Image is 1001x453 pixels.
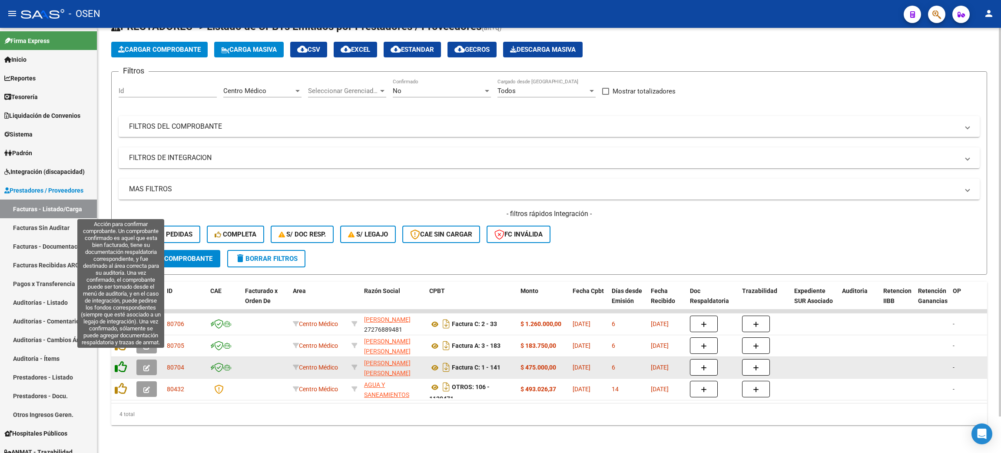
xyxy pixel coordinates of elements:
[612,364,615,371] span: 6
[221,46,277,53] span: Carga Masiva
[7,8,17,19] mat-icon: menu
[334,42,377,57] button: EXCEL
[297,46,320,53] span: CSV
[520,342,556,349] strong: $ 183.750,00
[271,226,334,243] button: S/ Doc Resp.
[953,342,955,349] span: -
[167,342,184,349] span: 80705
[278,230,326,238] span: S/ Doc Resp.
[119,209,980,219] h4: - filtros rápidos Integración -
[520,364,556,371] strong: $ 475.000,00
[129,184,959,194] mat-panel-title: MAS FILTROS
[573,386,590,393] span: [DATE]
[297,44,308,54] mat-icon: cloud_download
[503,42,583,57] button: Descarga Masiva
[839,282,880,320] datatable-header-cell: Auditoria
[167,320,184,327] span: 80706
[163,282,207,320] datatable-header-cell: ID
[880,282,915,320] datatable-header-cell: Retencion IIBB
[119,65,149,77] h3: Filtros
[223,87,266,95] span: Centro Médico
[227,250,305,267] button: Borrar Filtros
[569,282,608,320] datatable-header-cell: Fecha Cpbt
[364,381,422,418] span: AGUA Y SANEAMIENTOS ARGENTINOS SOCIEDAD ANONIMA
[4,148,32,158] span: Padrón
[520,287,538,294] span: Monto
[4,429,67,438] span: Hospitales Públicos
[361,282,426,320] datatable-header-cell: Razón Social
[393,87,401,95] span: No
[4,130,33,139] span: Sistema
[651,342,669,349] span: [DATE]
[883,287,912,304] span: Retencion IIBB
[391,44,401,54] mat-icon: cloud_download
[984,8,994,19] mat-icon: person
[791,282,839,320] datatable-header-cell: Expediente SUR Asociado
[364,336,422,355] div: 20056106732
[454,44,465,54] mat-icon: cloud_download
[167,386,184,393] span: 80432
[573,320,590,327] span: [DATE]
[119,116,980,137] mat-expansion-panel-header: FILTROS DEL COMPROBANTE
[384,42,441,57] button: Estandar
[210,287,222,294] span: CAE
[364,316,411,323] span: [PERSON_NAME]
[452,321,497,328] strong: Factura C: 2 - 33
[308,87,378,95] span: Seleccionar Gerenciador
[364,360,411,376] span: [PERSON_NAME] [PERSON_NAME]
[293,364,338,371] span: Centro Médico
[207,282,242,320] datatable-header-cell: CAE
[452,364,500,371] strong: Factura C: 1 - 141
[842,287,868,294] span: Auditoria
[235,255,298,263] span: Borrar Filtros
[794,287,833,304] span: Expediente SUR Asociado
[612,386,619,393] span: 14
[289,282,348,320] datatable-header-cell: Area
[126,255,212,263] span: Buscar Comprobante
[441,360,452,374] i: Descargar documento
[517,282,569,320] datatable-header-cell: Monto
[119,226,200,243] button: Conf. no pedidas
[364,338,411,355] span: [PERSON_NAME] [PERSON_NAME]
[340,226,396,243] button: S/ legajo
[454,46,490,53] span: Gecros
[915,282,949,320] datatable-header-cell: Retención Ganancias
[510,46,576,53] span: Descarga Masiva
[651,320,669,327] span: [DATE]
[364,380,422,398] div: 30709565075
[503,42,583,57] app-download-masive: Descarga masiva de comprobantes (adjuntos)
[742,287,777,294] span: Trazabilidad
[573,364,590,371] span: [DATE]
[447,42,497,57] button: Gecros
[971,423,992,444] div: Open Intercom Messenger
[207,226,264,243] button: Completa
[426,282,517,320] datatable-header-cell: CPBT
[119,250,220,267] button: Buscar Comprobante
[953,386,955,393] span: -
[293,386,338,393] span: Centro Médico
[111,42,208,57] button: Cargar Comprobante
[953,287,961,294] span: OP
[126,253,137,263] mat-icon: search
[949,282,984,320] datatable-header-cell: OP
[612,342,615,349] span: 6
[364,287,400,294] span: Razón Social
[118,46,201,53] span: Cargar Comprobante
[612,287,642,304] span: Días desde Emisión
[129,153,959,163] mat-panel-title: FILTROS DE INTEGRACION
[452,343,500,350] strong: Factura A: 3 - 183
[441,317,452,331] i: Descargar documento
[739,282,791,320] datatable-header-cell: Trazabilidad
[215,230,256,238] span: Completa
[953,320,955,327] span: -
[364,315,422,333] div: 27276889481
[608,282,647,320] datatable-header-cell: Días desde Emisión
[402,226,480,243] button: CAE SIN CARGAR
[214,42,284,57] button: Carga Masiva
[364,358,422,376] div: 20085394488
[647,282,686,320] datatable-header-cell: Fecha Recibido
[441,339,452,353] i: Descargar documento
[520,320,561,327] strong: $ 1.260.000,00
[391,46,434,53] span: Estandar
[290,42,327,57] button: CSV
